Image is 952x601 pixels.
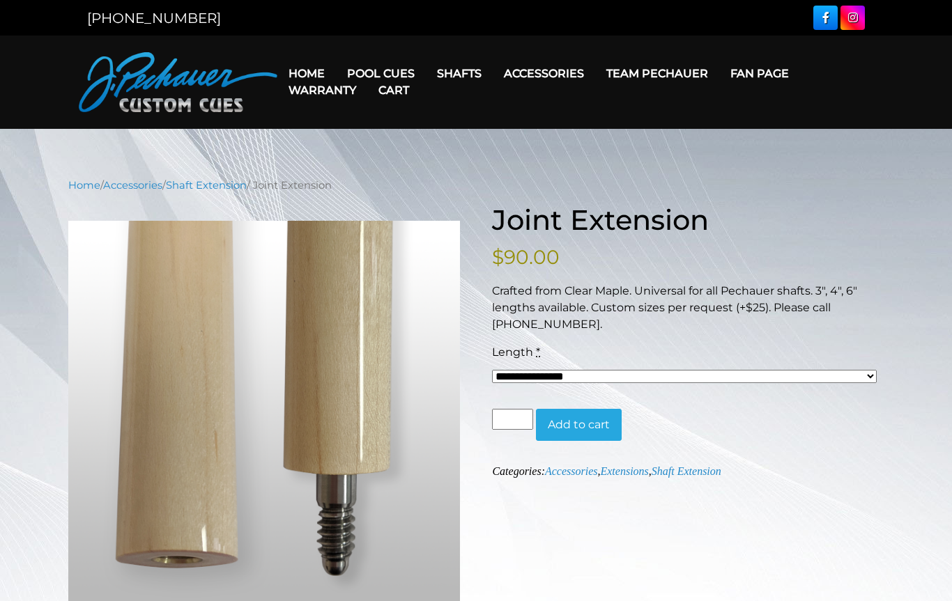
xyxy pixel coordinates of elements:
p: Crafted from Clear Maple. Universal for all Pechauer shafts. 3″, 4″, 6″ lengths available. Custom... [492,283,884,333]
span: $ [492,245,504,269]
bdi: 90.00 [492,245,560,269]
a: Pool Cues [336,56,426,91]
a: Shaft Extension [652,465,721,477]
input: Product quantity [492,409,532,430]
a: Team Pechauer [595,56,719,91]
a: [PHONE_NUMBER] [87,10,221,26]
nav: Breadcrumb [68,178,884,193]
a: Accessories [103,179,162,192]
a: Shaft Extension [166,179,247,192]
a: Warranty [277,72,367,108]
h1: Joint Extension [492,203,884,237]
a: Home [68,179,100,192]
abbr: required [536,345,540,359]
a: Shafts [426,56,493,91]
a: Accessories [545,465,598,477]
button: Add to cart [536,409,622,441]
a: Home [277,56,336,91]
img: Pechauer Custom Cues [79,52,277,112]
span: Categories: , , [492,465,721,477]
a: Extensions [600,465,648,477]
a: Accessories [493,56,595,91]
a: Cart [367,72,420,108]
a: Fan Page [719,56,800,91]
span: Length [492,345,533,359]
